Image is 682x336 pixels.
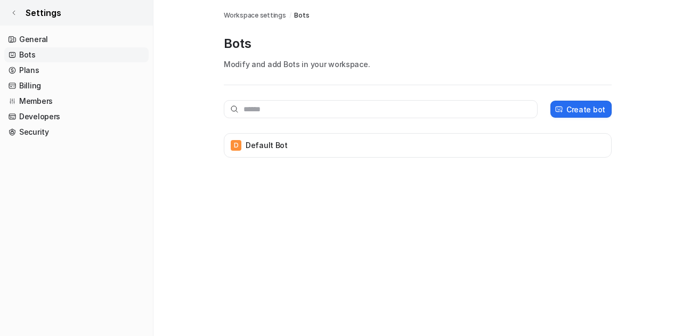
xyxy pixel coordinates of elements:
span: Settings [26,6,61,19]
a: Developers [4,109,149,124]
a: Workspace settings [224,11,286,20]
span: D [231,140,241,151]
a: Billing [4,78,149,93]
p: Create bot [566,104,605,115]
p: Default Bot [246,140,288,151]
button: Create bot [550,101,612,118]
a: Bots [294,11,309,20]
a: Plans [4,63,149,78]
p: Bots [224,35,612,52]
a: Security [4,125,149,140]
img: create [555,105,563,113]
a: Bots [4,47,149,62]
a: General [4,32,149,47]
p: Modify and add Bots in your workspace. [224,59,612,70]
a: Members [4,94,149,109]
span: / [289,11,291,20]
